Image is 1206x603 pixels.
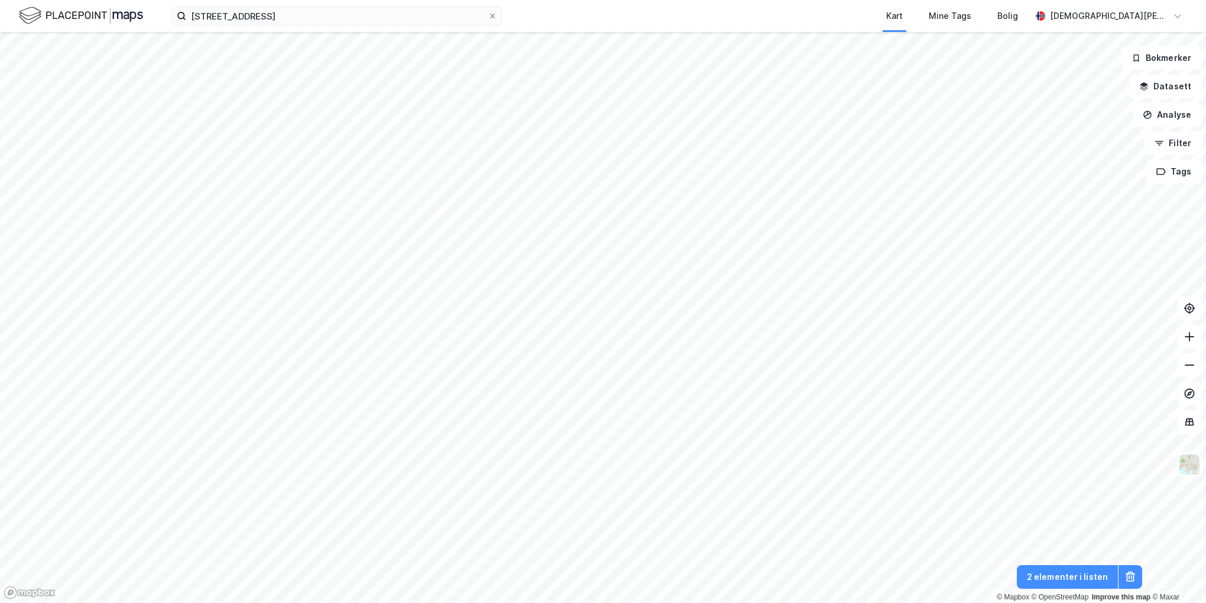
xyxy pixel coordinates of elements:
div: Mine Tags [929,9,971,23]
button: Datasett [1129,75,1201,98]
input: Søk på adresse, matrikkel, gårdeiere, leietakere eller personer [186,7,488,25]
a: OpenStreetMap [1032,593,1089,601]
div: [DEMOGRAPHIC_DATA][PERSON_NAME] [1050,9,1168,23]
button: Filter [1145,131,1201,155]
div: Kart [886,9,903,23]
img: logo.f888ab2527a4732fd821a326f86c7f29.svg [19,5,143,26]
a: Mapbox homepage [4,586,56,599]
img: Z [1178,453,1201,476]
div: Bolig [997,9,1018,23]
a: Improve this map [1092,593,1150,601]
button: 2 elementer i listen [1017,565,1118,589]
button: Bokmerker [1121,46,1201,70]
a: Mapbox [997,593,1029,601]
iframe: Chat Widget [1147,546,1206,603]
button: Analyse [1133,103,1201,127]
button: Tags [1146,160,1201,183]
